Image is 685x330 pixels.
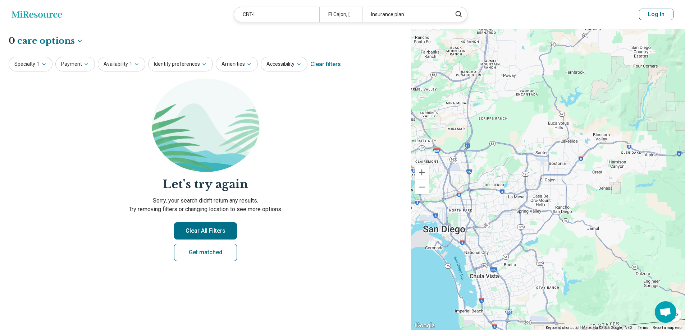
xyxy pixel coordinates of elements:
h2: Let's try again [9,176,402,192]
a: Open chat [655,301,676,323]
h1: 0 [9,35,83,47]
div: Clear filters [310,56,341,73]
div: Insurance plan [362,7,447,22]
button: Availability1 [98,57,145,71]
span: 1 [37,60,40,68]
button: Clear All Filters [174,222,237,240]
button: Amenities [216,57,258,71]
button: Identity preferences [148,57,213,71]
a: Terms [638,326,648,330]
div: El Cajon, [GEOGRAPHIC_DATA] [319,7,362,22]
button: Specialty1 [9,57,52,71]
button: Zoom in [415,165,429,180]
div: CBT-I [234,7,319,22]
span: 1 [129,60,132,68]
a: Get matched [174,244,237,261]
a: Report a map error [653,326,683,330]
button: Care options [17,35,83,47]
span: Map data ©2025 Google, INEGI [582,326,634,330]
button: Log In [639,9,673,20]
button: Zoom out [415,180,429,194]
span: care options [17,35,75,47]
p: Sorry, your search didn’t return any results. Try removing filters or changing location to see mo... [9,196,402,214]
button: Payment [55,57,95,71]
button: Accessibility [261,57,307,71]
